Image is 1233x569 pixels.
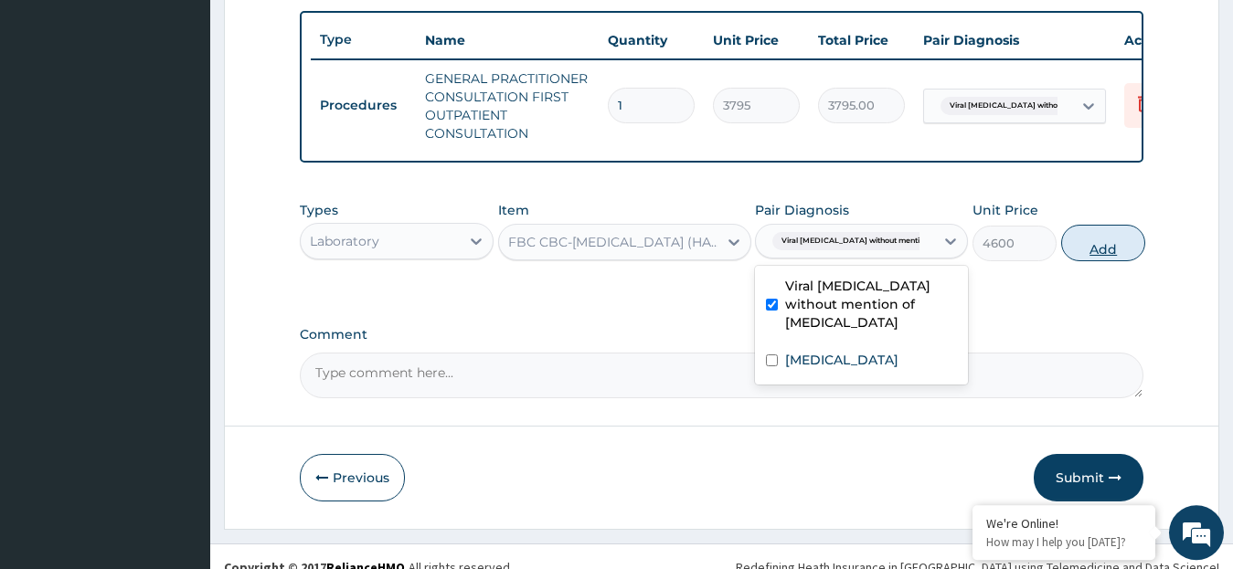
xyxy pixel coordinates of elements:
label: Item [498,201,529,219]
span: Viral [MEDICAL_DATA] without mention o... [941,97,1118,115]
div: Chat with us now [95,102,307,126]
p: How may I help you today? [986,534,1142,550]
label: Viral [MEDICAL_DATA] without mention of [MEDICAL_DATA] [785,277,957,332]
div: We're Online! [986,515,1142,532]
th: Actions [1115,22,1206,58]
th: Pair Diagnosis [914,22,1115,58]
textarea: Type your message and hit 'Enter' [9,377,348,441]
label: Comment [300,327,1144,342]
div: Minimize live chat window [300,9,344,53]
button: Previous [300,454,405,501]
div: FBC CBC-[MEDICAL_DATA] (HAEMOGRAM) - [BLOOD] [508,233,719,251]
span: Viral [MEDICAL_DATA] without mention o... [772,232,950,250]
label: Types [300,203,338,218]
img: d_794563401_company_1708531726252_794563401 [34,91,74,137]
th: Unit Price [704,22,809,58]
th: Quantity [599,22,704,58]
td: GENERAL PRACTITIONER CONSULTATION FIRST OUTPATIENT CONSULTATION [416,60,599,152]
label: [MEDICAL_DATA] [785,351,898,369]
button: Submit [1034,454,1143,501]
span: We're online! [106,169,252,353]
th: Type [311,23,416,57]
button: Add [1061,225,1145,261]
label: Pair Diagnosis [755,201,849,219]
label: Unit Price [973,201,1038,219]
th: Name [416,22,599,58]
div: Laboratory [310,232,379,250]
td: Procedures [311,89,416,122]
th: Total Price [809,22,914,58]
